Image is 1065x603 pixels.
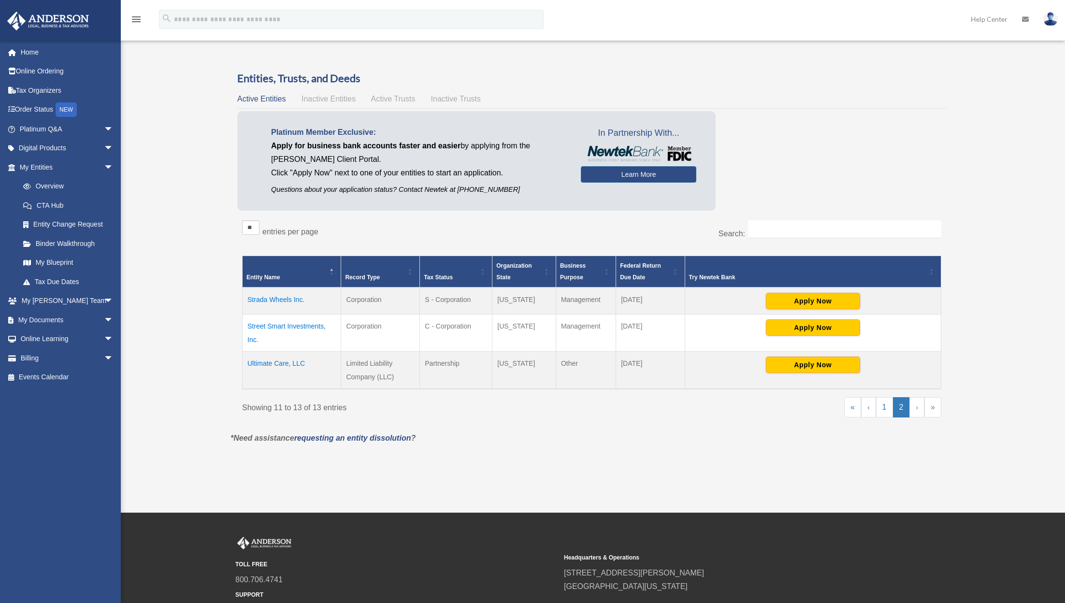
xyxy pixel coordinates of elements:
span: Record Type [345,274,380,281]
th: Record Type: Activate to sort [341,256,420,288]
td: [US_STATE] [492,315,556,352]
td: Street Smart Investments, Inc. [243,315,341,352]
p: Platinum Member Exclusive: [271,126,566,139]
small: TOLL FREE [235,560,557,570]
td: Other [556,352,616,389]
span: Tax Status [424,274,453,281]
th: Organization State: Activate to sort [492,256,556,288]
td: C - Corporation [420,315,492,352]
td: [DATE] [616,287,685,315]
th: Entity Name: Activate to invert sorting [243,256,341,288]
span: Active Entities [237,95,286,103]
a: Last [924,397,941,417]
td: Limited Liability Company (LLC) [341,352,420,389]
span: arrow_drop_down [104,119,123,139]
td: [DATE] [616,352,685,389]
a: First [844,397,861,417]
th: Business Purpose: Activate to sort [556,256,616,288]
span: Organization State [496,262,532,281]
a: Tax Organizers [7,81,128,100]
i: menu [130,14,142,25]
td: [DATE] [616,315,685,352]
td: Management [556,287,616,315]
span: Inactive Trusts [431,95,481,103]
a: CTA Hub [14,196,123,215]
a: menu [130,17,142,25]
span: arrow_drop_down [104,139,123,158]
th: Federal Return Due Date: Activate to sort [616,256,685,288]
a: Digital Productsarrow_drop_down [7,139,128,158]
a: Events Calendar [7,368,128,387]
span: Federal Return Due Date [620,262,661,281]
a: 2 [893,397,910,417]
a: Platinum Q&Aarrow_drop_down [7,119,128,139]
a: My Documentsarrow_drop_down [7,310,128,330]
a: Learn More [581,166,696,183]
a: 1 [876,397,893,417]
button: Apply Now [766,319,860,336]
a: Order StatusNEW [7,100,128,120]
td: Strada Wheels Inc. [243,287,341,315]
td: Partnership [420,352,492,389]
em: *Need assistance ? [230,434,416,442]
img: NewtekBankLogoSM.png [586,146,691,161]
div: Showing 11 to 13 of 13 entries [242,397,585,415]
img: User Pic [1043,12,1058,26]
a: 800.706.4741 [235,575,283,584]
a: Entity Change Request [14,215,123,234]
span: Inactive Entities [302,95,356,103]
a: [GEOGRAPHIC_DATA][US_STATE] [564,582,688,590]
a: Overview [14,177,118,196]
p: by applying from the [PERSON_NAME] Client Portal. [271,139,566,166]
span: arrow_drop_down [104,348,123,368]
i: search [161,13,172,24]
span: Apply for business bank accounts faster and easier [271,142,461,150]
td: Ultimate Care, LLC [243,352,341,389]
img: Anderson Advisors Platinum Portal [235,537,293,549]
td: Management [556,315,616,352]
a: Tax Due Dates [14,272,123,291]
span: arrow_drop_down [104,291,123,311]
td: Corporation [341,315,420,352]
button: Apply Now [766,357,860,373]
td: S - Corporation [420,287,492,315]
th: Tax Status: Activate to sort [420,256,492,288]
span: In Partnership With... [581,126,696,141]
a: My Blueprint [14,253,123,273]
span: Active Trusts [371,95,416,103]
a: My [PERSON_NAME] Teamarrow_drop_down [7,291,128,311]
small: Headquarters & Operations [564,553,886,563]
label: entries per page [262,228,318,236]
span: Business Purpose [560,262,586,281]
h3: Entities, Trusts, and Deeds [237,71,946,86]
a: [STREET_ADDRESS][PERSON_NAME] [564,569,704,577]
th: Try Newtek Bank : Activate to sort [685,256,941,288]
td: [US_STATE] [492,287,556,315]
span: arrow_drop_down [104,330,123,349]
td: Corporation [341,287,420,315]
a: Previous [861,397,876,417]
a: Next [909,397,924,417]
div: Try Newtek Bank [689,272,926,283]
span: arrow_drop_down [104,310,123,330]
a: Binder Walkthrough [14,234,123,253]
p: Questions about your application status? Contact Newtek at [PHONE_NUMBER] [271,184,566,196]
a: Online Learningarrow_drop_down [7,330,128,349]
label: Search: [719,230,745,238]
button: Apply Now [766,293,860,309]
a: requesting an entity dissolution [294,434,411,442]
span: Entity Name [246,274,280,281]
p: Click "Apply Now" next to one of your entities to start an application. [271,166,566,180]
a: Online Ordering [7,62,128,81]
small: SUPPORT [235,590,557,600]
td: [US_STATE] [492,352,556,389]
span: arrow_drop_down [104,158,123,177]
a: Billingarrow_drop_down [7,348,128,368]
a: My Entitiesarrow_drop_down [7,158,123,177]
a: Home [7,43,128,62]
div: NEW [56,102,77,117]
img: Anderson Advisors Platinum Portal [4,12,92,30]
